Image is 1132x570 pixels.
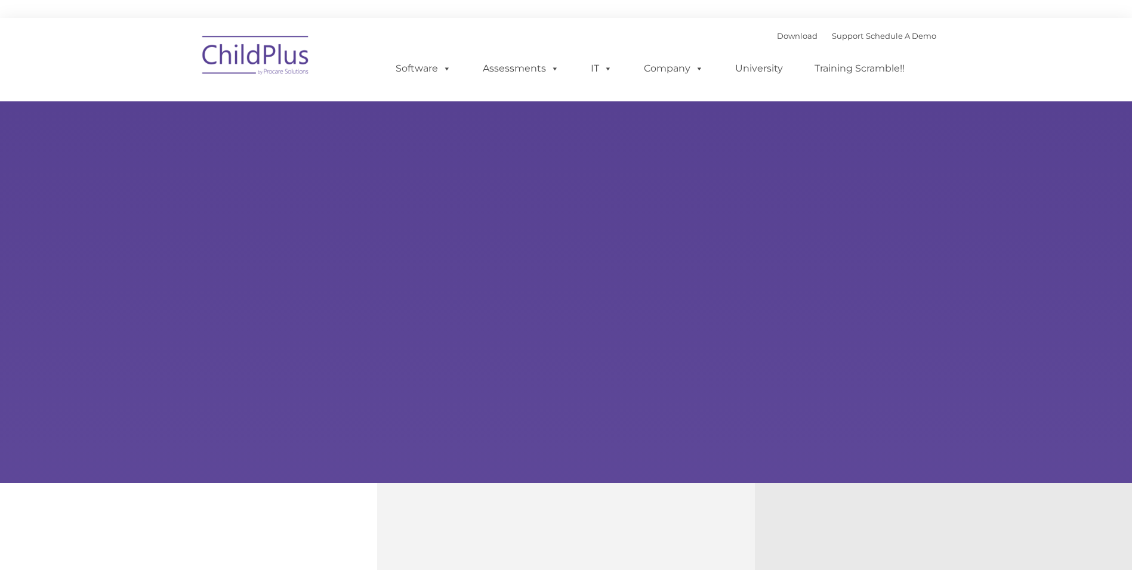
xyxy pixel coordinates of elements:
img: ChildPlus by Procare Solutions [196,27,316,87]
a: Software [384,57,463,80]
font: | [777,31,936,41]
a: Schedule A Demo [866,31,936,41]
a: Download [777,31,818,41]
a: University [723,57,795,80]
a: IT [579,57,624,80]
a: Company [632,57,715,80]
a: Training Scramble!! [803,57,917,80]
a: Support [832,31,863,41]
a: Assessments [471,57,571,80]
